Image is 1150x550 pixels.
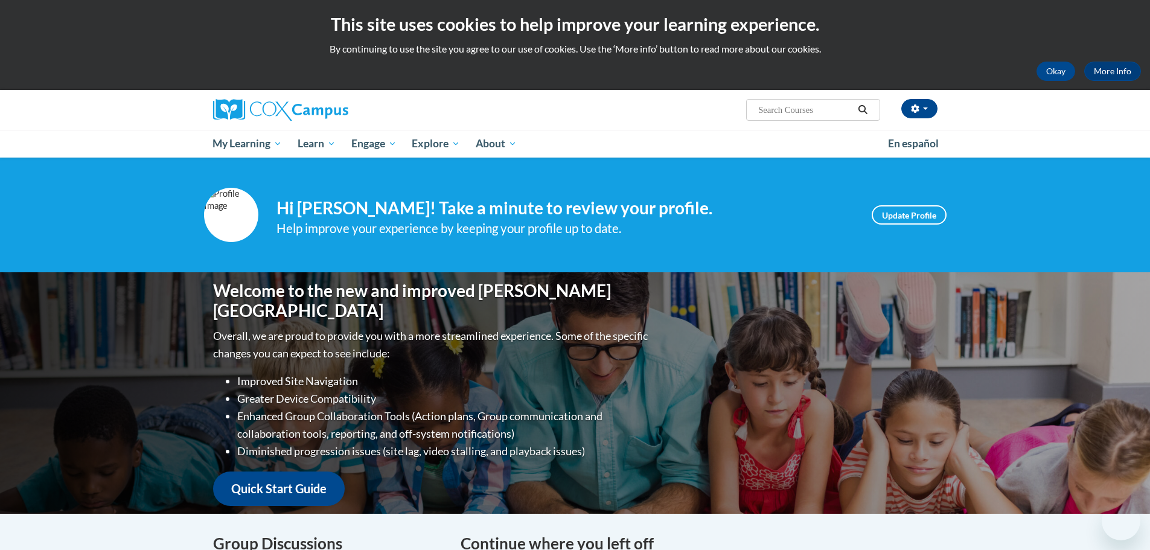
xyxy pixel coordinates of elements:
[476,136,517,151] span: About
[9,42,1141,56] p: By continuing to use the site you agree to our use of cookies. Use the ‘More info’ button to read...
[412,136,460,151] span: Explore
[237,408,651,443] li: Enhanced Group Collaboration Tools (Action plans, Group communication and collaboration tools, re...
[213,327,651,362] p: Overall, we are proud to provide you with a more streamlined experience. Some of the specific cha...
[888,137,939,150] span: En español
[757,103,854,117] input: Search Courses
[213,281,651,321] h1: Welcome to the new and improved [PERSON_NAME][GEOGRAPHIC_DATA]
[901,99,938,118] button: Account Settings
[205,130,290,158] a: My Learning
[880,131,947,156] a: En español
[213,99,442,121] a: Cox Campus
[854,103,872,117] button: Search
[237,443,651,460] li: Diminished progression issues (site lag, video stalling, and playback issues)
[9,12,1141,36] h2: This site uses cookies to help improve your learning experience.
[237,390,651,408] li: Greater Device Compatibility
[1037,62,1075,81] button: Okay
[212,136,282,151] span: My Learning
[276,198,854,219] h4: Hi [PERSON_NAME]! Take a minute to review your profile.
[298,136,336,151] span: Learn
[276,219,854,238] div: Help improve your experience by keeping your profile up to date.
[1084,62,1141,81] a: More Info
[1102,502,1140,540] iframe: Button to launch messaging window
[195,130,956,158] div: Main menu
[213,472,345,506] a: Quick Start Guide
[404,130,468,158] a: Explore
[872,205,947,225] a: Update Profile
[237,373,651,390] li: Improved Site Navigation
[290,130,343,158] a: Learn
[213,99,348,121] img: Cox Campus
[468,130,525,158] a: About
[343,130,404,158] a: Engage
[351,136,397,151] span: Engage
[204,188,258,242] img: Profile Image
